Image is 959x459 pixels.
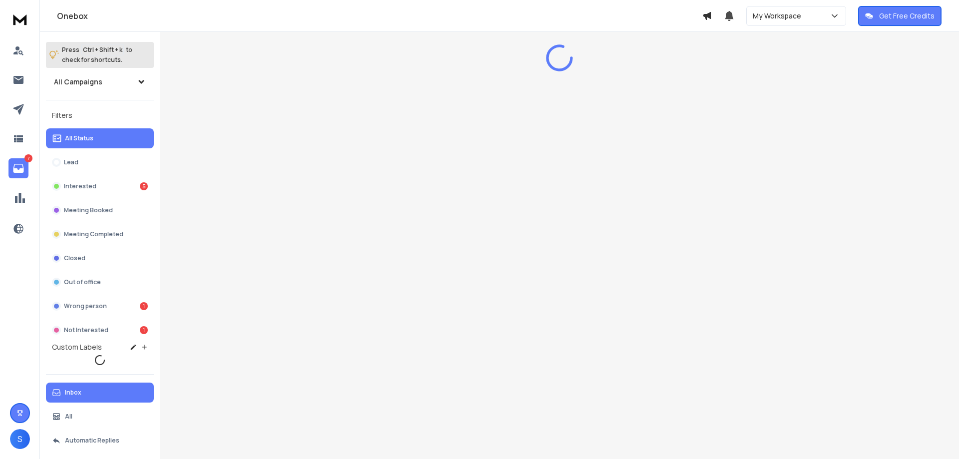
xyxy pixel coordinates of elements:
p: 7 [24,154,32,162]
button: Closed [46,248,154,268]
button: S [10,429,30,449]
a: 7 [8,158,28,178]
p: Meeting Booked [64,206,113,214]
button: All [46,407,154,427]
h3: Custom Labels [52,342,102,352]
button: Lead [46,152,154,172]
p: Lead [64,158,78,166]
p: Interested [64,182,96,190]
p: Automatic Replies [65,437,119,445]
button: Wrong person1 [46,296,154,316]
button: Inbox [46,383,154,403]
h1: Onebox [57,10,702,22]
div: 1 [140,302,148,310]
p: Not Interested [64,326,108,334]
button: Meeting Booked [46,200,154,220]
p: Inbox [65,389,81,397]
button: Get Free Credits [858,6,942,26]
p: Get Free Credits [879,11,935,21]
p: Press to check for shortcuts. [62,45,132,65]
button: Out of office [46,272,154,292]
button: Automatic Replies [46,431,154,451]
p: Wrong person [64,302,107,310]
button: All Campaigns [46,72,154,92]
button: Interested5 [46,176,154,196]
p: Closed [64,254,85,262]
p: All [65,413,72,421]
button: Not Interested1 [46,320,154,340]
button: Meeting Completed [46,224,154,244]
img: logo [10,10,30,28]
p: Out of office [64,278,101,286]
h3: Filters [46,108,154,122]
p: My Workspace [753,11,805,21]
div: 1 [140,326,148,334]
h1: All Campaigns [54,77,102,87]
div: 5 [140,182,148,190]
span: Ctrl + Shift + k [81,44,124,55]
p: All Status [65,134,93,142]
button: All Status [46,128,154,148]
p: Meeting Completed [64,230,123,238]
